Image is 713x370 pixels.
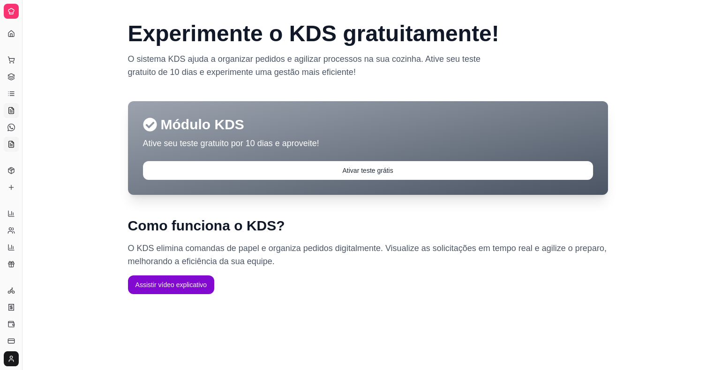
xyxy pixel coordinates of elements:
h2: Experimente o KDS gratuitamente ! [128,22,608,45]
p: O sistema KDS ajuda a organizar pedidos e agilizar processos na sua cozinha. Ative seu teste grat... [128,52,488,79]
button: Assistir vídeo explicativo [128,275,215,294]
h2: Como funciona o KDS? [128,217,608,234]
p: Ative seu teste gratuito por 10 dias e aproveite! [143,137,593,150]
p: O KDS elimina comandas de papel e organiza pedidos digitalmente. Visualize as solicitações em tem... [128,242,608,268]
a: Assistir vídeo explicativo [128,281,215,289]
p: Módulo KDS [143,116,593,133]
button: Ativar teste grátis [143,161,593,180]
